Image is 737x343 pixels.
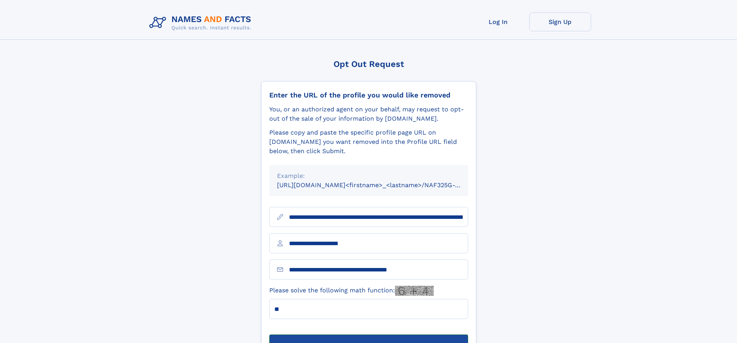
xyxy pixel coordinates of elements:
[261,59,476,69] div: Opt Out Request
[146,12,258,33] img: Logo Names and Facts
[269,91,468,99] div: Enter the URL of the profile you would like removed
[277,171,460,181] div: Example:
[269,286,434,296] label: Please solve the following math function:
[529,12,591,31] a: Sign Up
[277,181,483,189] small: [URL][DOMAIN_NAME]<firstname>_<lastname>/NAF325G-xxxxxxxx
[269,105,468,123] div: You, or an authorized agent on your behalf, may request to opt-out of the sale of your informatio...
[467,12,529,31] a: Log In
[269,128,468,156] div: Please copy and paste the specific profile page URL on [DOMAIN_NAME] you want removed into the Pr...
